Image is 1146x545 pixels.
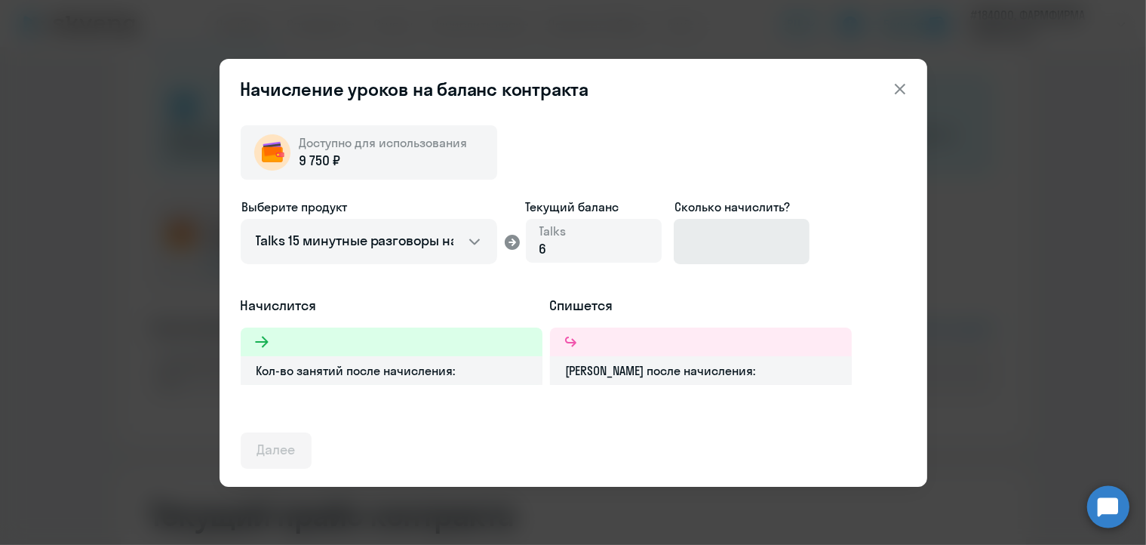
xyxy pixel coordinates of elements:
div: [PERSON_NAME] после начисления: [550,356,852,385]
h5: Спишется [550,296,852,316]
span: Текущий баланс [526,198,662,216]
span: 6 [539,240,547,257]
div: Кол-во занятий после начисления: [241,356,542,385]
button: Далее [241,433,312,469]
span: Сколько начислить? [675,199,791,214]
img: wallet-circle.png [254,134,290,171]
header: Начисление уроков на баланс контракта [220,77,927,101]
span: Выберите продукт [242,199,348,214]
span: 9 750 ₽ [300,151,341,171]
span: Доступно для использования [300,135,468,150]
div: Далее [257,440,296,460]
span: Talks [539,223,567,239]
h5: Начислится [241,296,542,316]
